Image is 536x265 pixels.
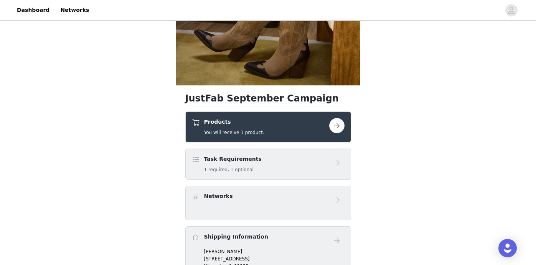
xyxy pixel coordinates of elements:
div: Open Intercom Messenger [498,239,517,257]
h1: JustFab September Campaign [185,92,351,105]
p: [STREET_ADDRESS] [204,255,345,262]
h4: Shipping Information [204,233,268,241]
a: Dashboard [12,2,54,19]
h4: Products [204,118,264,126]
h4: Task Requirements [204,155,262,163]
h5: You will receive 1 product. [204,129,264,136]
div: Products [185,111,351,142]
div: Networks [185,186,351,220]
div: Task Requirements [185,149,351,180]
div: avatar [508,4,515,16]
p: [PERSON_NAME] [204,248,345,255]
a: Networks [56,2,94,19]
h5: 1 required, 1 optional [204,166,262,173]
h4: Networks [204,192,233,200]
